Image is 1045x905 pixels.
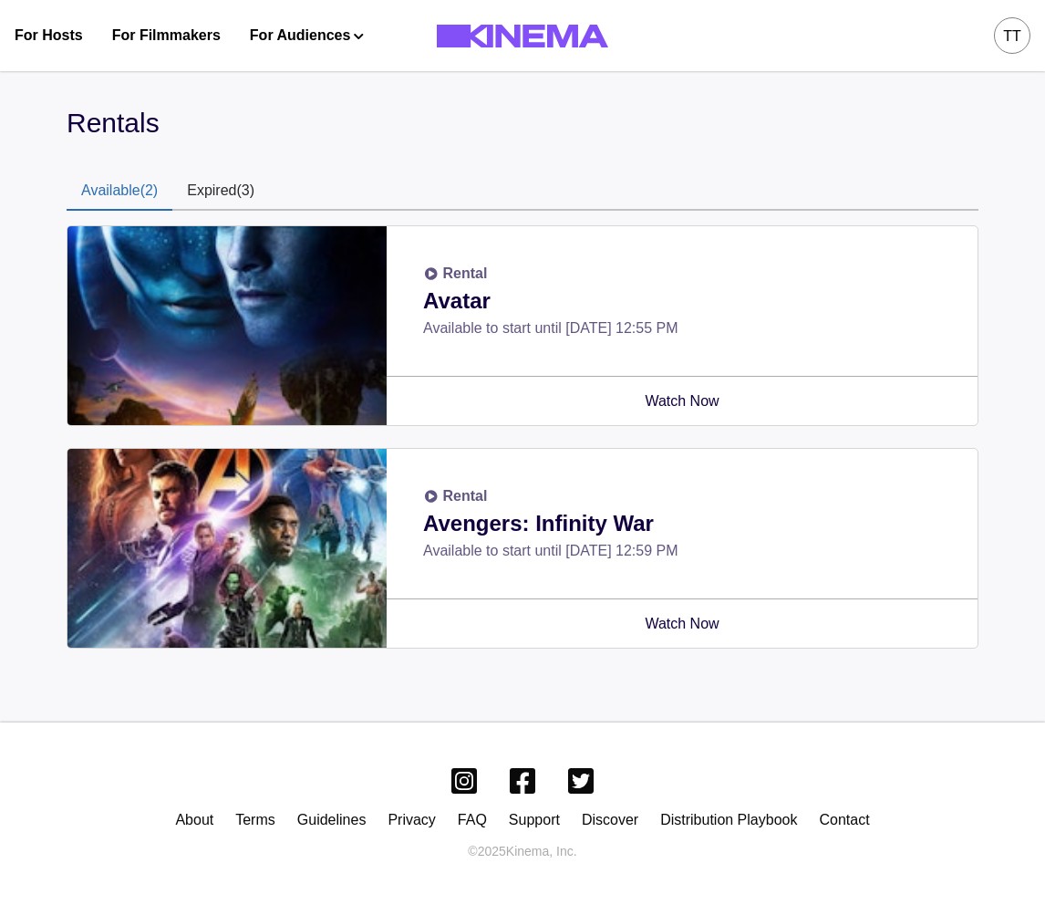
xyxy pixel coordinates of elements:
[423,285,941,317] p: Avatar
[112,25,221,47] a: For Filmmakers
[388,812,435,827] a: Privacy
[398,377,967,425] a: Watch Now
[443,485,488,507] p: Rental
[468,842,576,861] p: © 2025 Kinema, Inc.
[67,172,172,211] button: Available (2)
[297,812,367,827] a: Guidelines
[819,812,869,827] a: Contact
[250,25,364,47] button: For Audiences
[1003,26,1021,47] div: tt
[67,102,978,143] div: Rentals
[175,812,213,827] a: About
[423,540,941,562] p: Available to start until [DATE] 12:59 PM
[423,317,941,339] p: Available to start until [DATE] 12:55 PM
[235,812,275,827] a: Terms
[458,812,487,827] a: FAQ
[509,812,560,827] a: Support
[443,263,488,285] p: Rental
[398,599,967,648] a: Watch Now
[582,812,638,827] a: Discover
[15,25,83,47] a: For Hosts
[172,172,269,211] button: Expired (3)
[423,507,941,540] p: Avengers: Infinity War
[660,812,797,827] a: Distribution Playbook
